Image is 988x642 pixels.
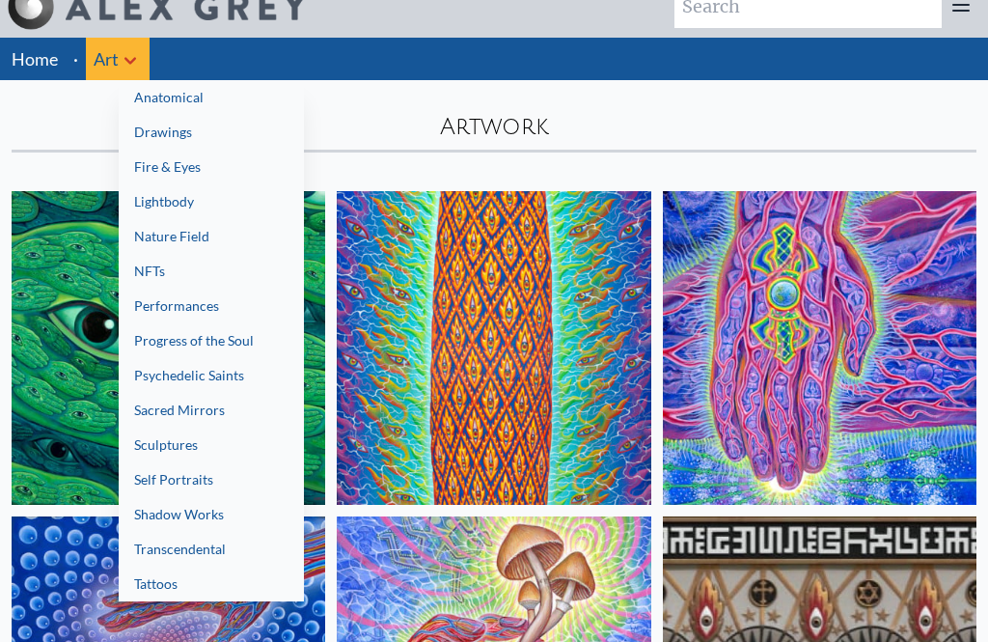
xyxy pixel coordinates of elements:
a: Fire & Eyes [119,150,304,184]
a: Nature Field [119,219,304,254]
a: Shadow Works [119,497,304,532]
a: NFTs [119,254,304,289]
a: Sacred Mirrors [119,393,304,428]
a: Drawings [119,115,304,150]
a: Performances [119,289,304,323]
a: Tattoos [119,567,304,601]
a: Self Portraits [119,462,304,497]
a: Transcendental [119,532,304,567]
a: Sculptures [119,428,304,462]
a: Psychedelic Saints [119,358,304,393]
a: Lightbody [119,184,304,219]
a: Anatomical [119,80,304,115]
a: Progress of the Soul [119,323,304,358]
